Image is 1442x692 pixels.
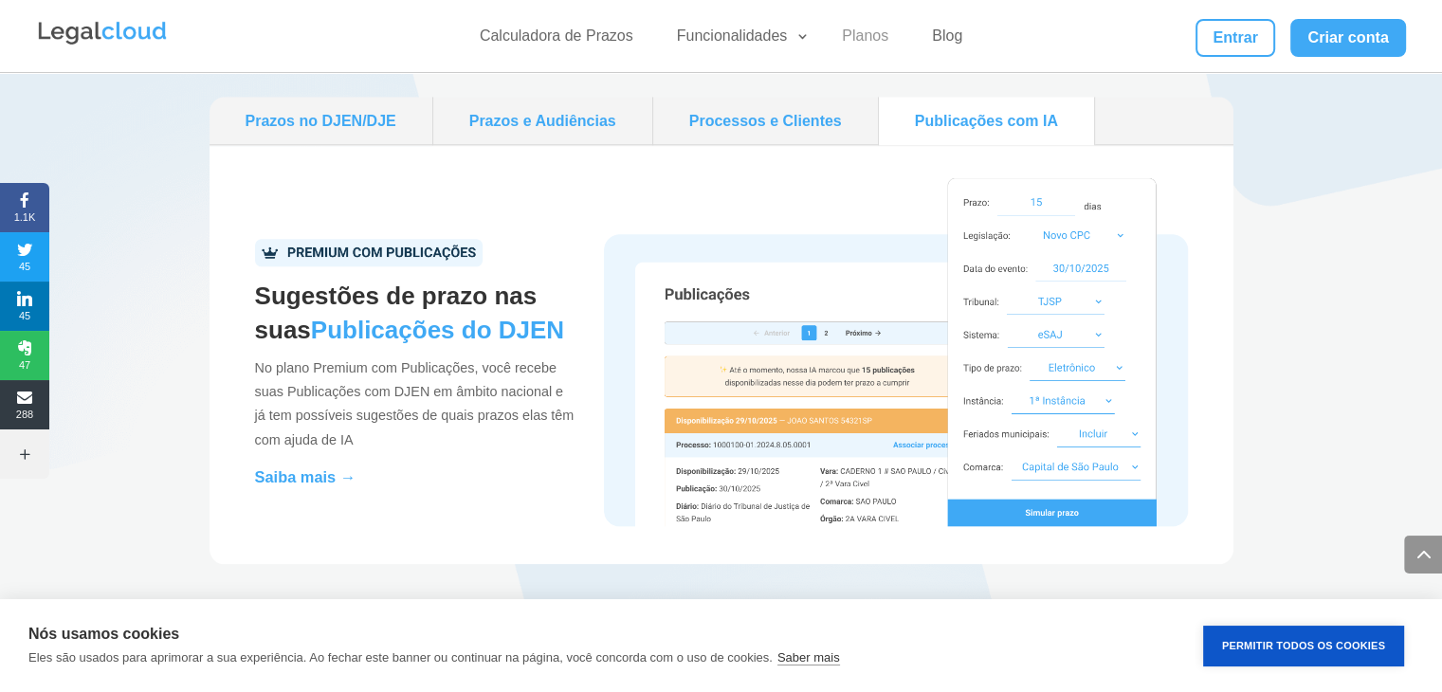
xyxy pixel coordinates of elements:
[1196,19,1275,57] a: Entrar
[1203,626,1404,666] button: Permitir Todos os Cookies
[831,27,900,54] a: Planos
[921,27,974,54] a: Blog
[666,27,811,54] a: Funcionalidades
[255,468,356,485] a: Saiba mais →
[217,104,425,137] a: Prazos no DJEN/DJE
[468,27,645,54] a: Calculadora de Prazos
[28,626,179,642] strong: Nós usamos cookies
[255,239,483,266] img: badgePremiumPublicacoes.png
[255,279,575,356] h2: Sugestões de prazo nas suas
[886,104,1086,137] a: Publicações com IA
[1290,19,1406,57] a: Criar conta
[441,104,645,137] a: Prazos e Audiências
[311,316,564,344] span: Publicações do DJEN
[28,650,773,665] p: Eles são usados para aprimorar a sua experiência. Ao fechar este banner ou continuar na página, v...
[604,176,1187,526] img: Publicações com IA na Legalcloud
[36,19,169,47] img: Legalcloud Logo
[777,650,840,665] a: Saber mais
[661,104,870,137] a: Processos e Clientes
[36,34,169,50] a: Logo da Legalcloud
[255,356,575,465] p: No plano Premium com Publicações, você recebe suas Publicações com DJEN em âmbito nacional e já t...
